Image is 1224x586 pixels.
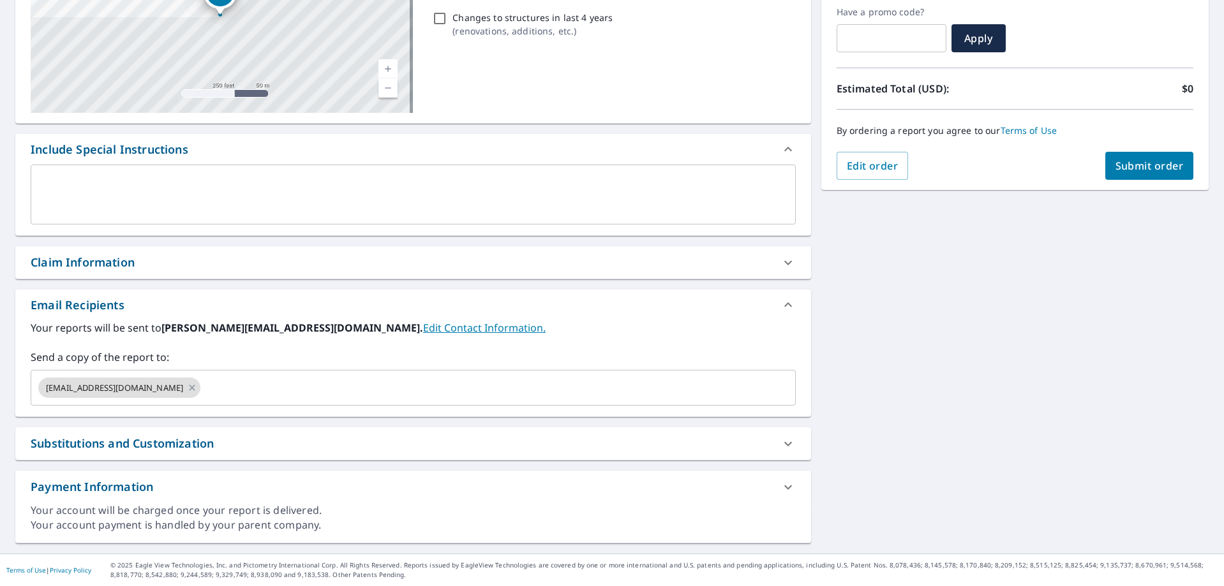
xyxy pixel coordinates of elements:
a: Current Level 17, Zoom Out [378,78,398,98]
button: Submit order [1105,152,1194,180]
div: Claim Information [31,254,135,271]
div: Email Recipients [15,289,811,320]
p: By ordering a report you agree to our [837,125,1193,136]
label: Your reports will be sent to [31,320,796,335]
div: Payment Information [31,478,153,495]
div: Email Recipients [31,297,124,314]
p: © 2025 Eagle View Technologies, Inc. and Pictometry International Corp. All Rights Reserved. Repo... [110,560,1218,580]
p: | [6,566,91,574]
a: Terms of Use [6,566,46,575]
div: Include Special Instructions [15,134,811,165]
div: Your account payment is handled by your parent company. [31,518,796,532]
span: Edit order [847,159,899,173]
div: [EMAIL_ADDRESS][DOMAIN_NAME] [38,377,200,398]
a: Privacy Policy [50,566,91,575]
div: Substitutions and Customization [15,427,811,460]
span: [EMAIL_ADDRESS][DOMAIN_NAME] [38,382,191,394]
div: Payment Information [15,471,811,503]
div: Include Special Instructions [31,141,188,158]
a: Current Level 17, Zoom In [378,59,398,78]
a: Terms of Use [1001,124,1057,136]
label: Send a copy of the report to: [31,349,796,365]
p: Changes to structures in last 4 years [452,11,613,24]
span: Apply [962,31,996,45]
a: EditContactInfo [423,321,546,335]
b: [PERSON_NAME][EMAIL_ADDRESS][DOMAIN_NAME]. [161,321,423,335]
button: Apply [952,24,1006,52]
span: Submit order [1116,159,1184,173]
p: Estimated Total (USD): [837,81,1015,96]
p: ( renovations, additions, etc. ) [452,24,613,38]
label: Have a promo code? [837,6,946,18]
div: Your account will be charged once your report is delivered. [31,503,796,518]
button: Edit order [837,152,909,180]
div: Substitutions and Customization [31,435,214,452]
p: $0 [1182,81,1193,96]
div: Claim Information [15,246,811,279]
